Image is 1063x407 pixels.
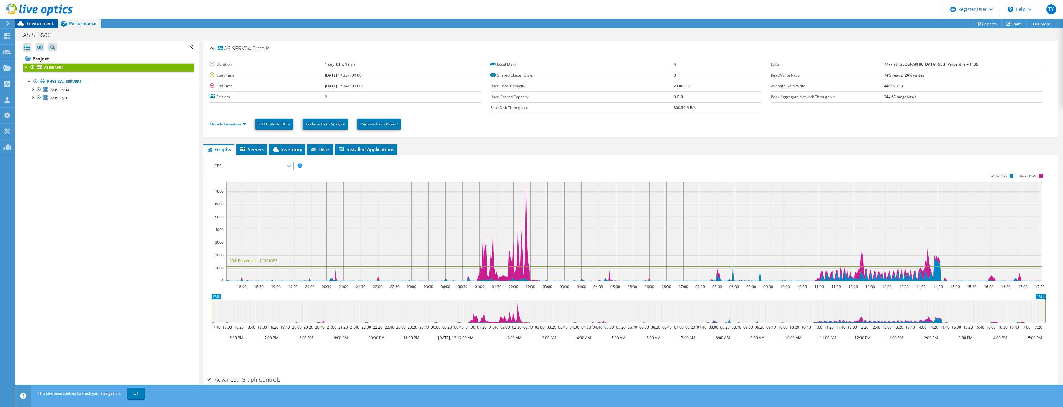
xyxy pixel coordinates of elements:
b: [DATE] 17:34 (+01:00) [325,83,363,89]
text: 10:00 [780,284,790,289]
text: 13:00 [882,284,891,289]
svg: \n [1008,7,1013,12]
label: End Time [210,83,325,89]
text: 03:20 [546,325,556,330]
text: 07:20 [685,325,695,330]
text: 21:20 [338,325,348,330]
text: 11:20 [824,325,833,330]
text: 01:40 [488,325,498,330]
text: 16:00 [984,284,993,289]
span: Inventory [272,146,302,152]
b: 244.67 megabits/s [884,94,916,99]
text: 22:20 [373,325,382,330]
text: 11:30 [831,284,841,289]
text: 21:00 [339,284,348,289]
span: Environment [26,20,54,26]
b: ASISERV04 [44,65,63,70]
text: 00:30 [457,284,467,289]
text: 16:40 [1009,325,1019,330]
h2: Advanced Graph Controls [207,373,280,386]
span: ASISERV04 [218,46,251,52]
text: 17:30 [1035,284,1044,289]
text: 10:40 [801,325,811,330]
text: 08:20 [720,325,729,330]
text: 16:30 [1001,284,1010,289]
span: Servers [239,146,264,152]
text: 6000 [215,201,224,207]
text: 20:20 [303,325,313,330]
text: 21:40 [349,325,359,330]
label: Servers [210,94,325,100]
h1: ASISERV01 [20,32,62,38]
text: 15:40 [974,325,984,330]
text: 07:30 [695,284,705,289]
text: 19:40 [280,325,290,330]
span: Installed Applications [338,146,394,152]
text: 5000 [215,214,224,220]
b: 300.50 MB/s [674,105,696,110]
span: IOPS [210,162,290,170]
text: 23:20 [407,325,417,330]
text: Write IOPS [990,174,1008,178]
text: 08:00 [708,325,718,330]
text: 02:20 [512,325,521,330]
text: 04:00 [576,284,586,289]
text: 00:20 [442,325,452,330]
text: 04:30 [593,284,603,289]
text: 14:00 [916,284,925,289]
text: 14:40 [940,325,949,330]
b: [DATE] 17:33 (+01:00) [325,72,363,78]
label: Duration [210,61,325,68]
text: 01:00 [465,325,475,330]
a: Physical Servers [23,78,194,86]
text: 13:00 [882,325,891,330]
text: 18:00 [237,284,246,289]
text: 15:00 [951,325,961,330]
text: 04:00 [569,325,579,330]
a: More Information [210,121,246,127]
label: Peak Disk Throughput [490,105,674,111]
span: Graphs [207,146,231,152]
text: 14:00 [916,325,926,330]
span: Performance [69,20,96,26]
text: 23:30 [423,284,433,289]
text: 13:30 [899,284,908,289]
label: Start Time [210,72,325,78]
a: ASISERV04 [23,63,194,72]
a: Exclude From Analysis [303,119,348,130]
a: More [1026,19,1055,28]
text: 09:00 [743,325,753,330]
a: ASISERV01 [23,94,194,102]
text: 10:30 [797,284,807,289]
a: OK [127,388,145,399]
text: 23:40 [419,325,429,330]
text: 05:40 [627,325,637,330]
text: 17:20 [1032,325,1042,330]
text: 02:30 [525,284,535,289]
a: Share [1001,19,1027,28]
text: 22:00 [361,325,371,330]
text: 12:00 [848,284,858,289]
text: 0 [221,278,224,283]
text: 15:20 [963,325,973,330]
text: 95th Percentile = 1139 IOPS [230,258,277,263]
text: 22:30 [390,284,399,289]
text: 08:40 [731,325,741,330]
text: 17:00 [1018,284,1027,289]
label: Shared Cluster Disks [490,72,674,78]
b: 74% reads/ 26% writes [884,72,924,78]
label: Local Disks [490,61,674,68]
b: 448.07 GiB [884,83,903,89]
text: 14:20 [928,325,938,330]
text: 13:40 [905,325,915,330]
b: 20.00 TiB [674,83,690,89]
text: 05:30 [627,284,637,289]
a: Remove From Project [357,119,401,130]
text: 03:00 [535,325,544,330]
a: Reports [972,19,1002,28]
text: 05:00 [610,284,620,289]
text: 16:00 [986,325,995,330]
label: IOPS [771,61,884,68]
label: Used Local Capacity [490,83,674,89]
text: 09:40 [766,325,776,330]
